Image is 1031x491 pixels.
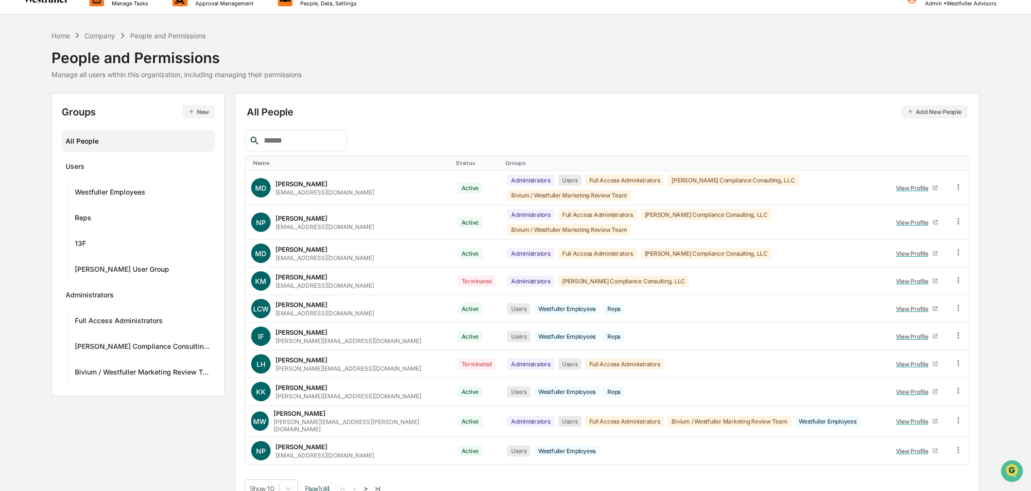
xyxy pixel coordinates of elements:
[80,198,120,208] span: Attestations
[668,175,798,186] div: [PERSON_NAME] Compliance Consulting, LLC
[603,331,624,342] div: Reps
[274,418,446,433] div: [PERSON_NAME][EMAIL_ADDRESS][PERSON_NAME][DOMAIN_NAME]
[896,305,932,312] div: View Profile
[585,359,664,370] div: Full Access Administrators
[507,190,631,201] div: Bivium / Westfuller Marketing Review Team
[253,417,266,426] span: MW
[10,123,25,138] img: Rachel Stanley
[275,337,421,344] div: [PERSON_NAME][EMAIL_ADDRESS][DOMAIN_NAME]
[603,386,624,397] div: Reps
[458,303,483,314] div: Active
[585,416,664,427] div: Full Access Administrators
[52,32,70,40] div: Home
[896,418,932,425] div: View Profile
[956,160,965,166] div: Toggle SortBy
[10,108,65,115] div: Past conversations
[67,195,124,212] a: 🗄️Attestations
[275,356,327,364] div: [PERSON_NAME]
[86,132,106,140] span: [DATE]
[75,265,169,277] div: [PERSON_NAME] User Group
[275,245,327,253] div: [PERSON_NAME]
[890,160,944,166] div: Toggle SortBy
[130,32,206,40] div: People and Permissions
[75,316,163,328] div: Full Access Administrators
[256,218,266,227] span: NP
[558,175,582,186] div: Users
[81,132,84,140] span: •
[256,447,266,455] span: NP
[896,360,932,368] div: View Profile
[275,452,374,459] div: [EMAIL_ADDRESS][DOMAIN_NAME]
[66,162,85,174] div: Users
[52,41,302,66] div: People and Permissions
[10,74,27,92] img: 1746055101610-c473b297-6a78-478c-a979-82029cc54cd1
[534,331,600,342] div: Westfuller Employees
[507,248,554,259] div: Administrators
[892,180,942,196] a: View Profile
[247,105,967,118] div: All People
[458,276,496,287] div: Terminated
[892,246,942,261] a: View Profile
[458,386,483,397] div: Active
[458,248,483,259] div: Active
[10,149,25,164] img: Rachel Stanley
[10,199,17,207] div: 🖐️
[534,445,600,457] div: Westfuller Employees
[97,241,118,248] span: Pylon
[253,160,448,166] div: Toggle SortBy
[558,416,582,427] div: Users
[274,409,326,417] div: [PERSON_NAME]
[892,301,942,316] a: View Profile
[896,447,932,455] div: View Profile
[75,342,211,354] div: [PERSON_NAME] Compliance Consulting, LLC
[603,303,624,314] div: Reps
[668,416,791,427] div: Bivium / Westfuller Marketing Review Team
[258,332,264,341] span: IF
[30,132,79,140] span: [PERSON_NAME]
[70,199,78,207] div: 🗄️
[901,105,967,118] button: Add New People
[275,301,327,309] div: [PERSON_NAME]
[505,160,882,166] div: Toggle SortBy
[275,180,327,188] div: [PERSON_NAME]
[585,175,664,186] div: Full Access Administrators
[458,445,483,457] div: Active
[458,359,496,370] div: Terminated
[1000,459,1026,485] iframe: Open customer support
[896,184,932,192] div: View Profile
[19,198,63,208] span: Preclearance
[52,70,302,79] div: Manage all users within this organization, including managing their permissions
[20,74,38,92] img: 8933085812038_c878075ebb4cc5468115_72.jpg
[19,217,61,227] span: Data Lookup
[892,384,942,399] a: View Profile
[182,105,215,118] button: New
[534,386,600,397] div: Westfuller Employees
[458,182,483,194] div: Active
[507,331,531,342] div: Users
[896,219,932,226] div: View Profile
[69,240,118,248] a: Powered byPylon
[275,189,374,196] div: [EMAIL_ADDRESS][DOMAIN_NAME]
[458,416,483,427] div: Active
[641,248,772,259] div: [PERSON_NAME] Compliance Consulting, LLC
[275,443,327,451] div: [PERSON_NAME]
[507,209,554,220] div: Administrators
[275,214,327,222] div: [PERSON_NAME]
[458,217,483,228] div: Active
[44,74,159,84] div: Start new chat
[558,209,637,220] div: Full Access Administrators
[75,188,145,199] div: Westfuller Employees
[256,249,267,258] span: MD
[892,274,942,289] a: View Profile
[256,388,266,396] span: KK
[275,393,421,400] div: [PERSON_NAME][EMAIL_ADDRESS][DOMAIN_NAME]
[66,133,211,149] div: All People
[253,305,269,313] span: LCW
[6,195,67,212] a: 🖐️Preclearance
[896,250,932,257] div: View Profile
[275,223,374,230] div: [EMAIL_ADDRESS][DOMAIN_NAME]
[256,184,267,192] span: MD
[892,215,942,230] a: View Profile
